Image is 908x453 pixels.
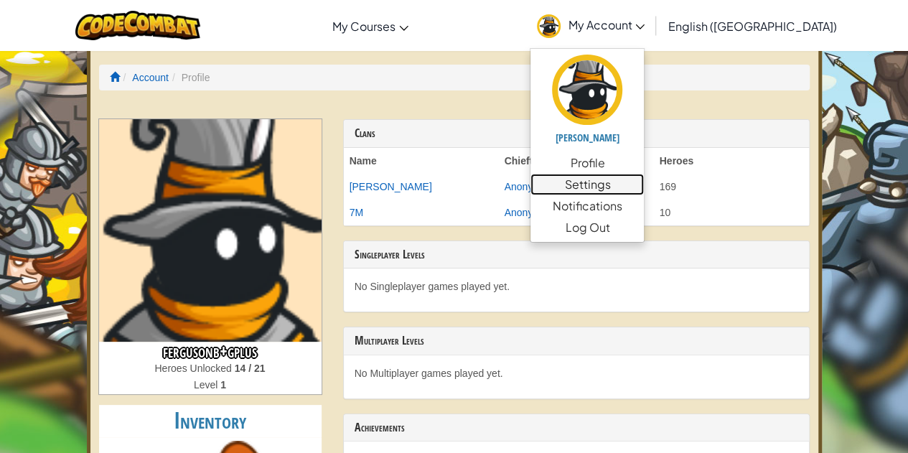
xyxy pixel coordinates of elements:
[530,152,644,174] a: Profile
[537,14,561,38] img: avatar
[355,127,798,140] h3: Clans
[325,6,416,45] a: My Courses
[355,335,798,347] h3: Multiplayer Levels
[154,363,234,374] span: Heroes Unlocked
[499,148,654,174] th: Chieftain
[235,363,266,374] strong: 14 / 21
[220,379,226,391] strong: 1
[355,248,798,261] h3: Singleplayer Levels
[530,52,644,152] a: [PERSON_NAME]
[530,174,644,195] a: Settings
[505,207,558,218] a: Anonymous
[654,174,809,200] td: 169
[530,3,652,48] a: My Account
[553,197,622,215] span: Notifications
[552,55,622,125] img: avatar
[194,379,220,391] span: Level
[75,11,201,40] img: CodeCombat logo
[132,72,169,83] a: Account
[344,148,499,174] th: Name
[530,217,644,238] a: Log Out
[660,6,843,45] a: English ([GEOGRAPHIC_DATA])
[505,181,558,192] a: Anonymous
[350,207,363,218] a: 7M
[169,70,210,85] li: Profile
[355,421,798,434] h3: Achievements
[545,132,629,143] h5: [PERSON_NAME]
[350,181,432,192] a: [PERSON_NAME]
[654,200,809,225] td: 10
[654,148,809,174] th: Heroes
[355,366,798,380] p: No Multiplayer games played yet.
[530,195,644,217] a: Notifications
[99,405,322,437] h2: Inventory
[568,17,645,32] span: My Account
[332,19,396,34] span: My Courses
[355,279,798,294] p: No Singleplayer games played yet.
[99,342,322,361] h3: fergusonb+gplus
[668,19,836,34] span: English ([GEOGRAPHIC_DATA])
